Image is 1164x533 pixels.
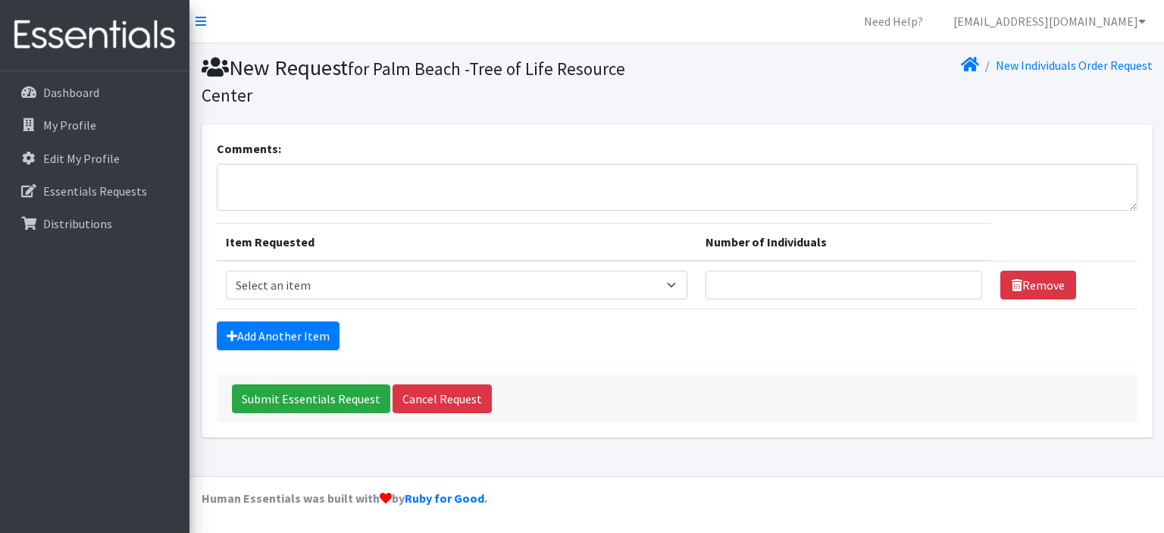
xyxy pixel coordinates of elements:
[941,6,1158,36] a: [EMAIL_ADDRESS][DOMAIN_NAME]
[6,143,183,174] a: Edit My Profile
[6,10,183,61] img: HumanEssentials
[217,224,697,262] th: Item Requested
[43,183,147,199] p: Essentials Requests
[1000,271,1076,299] a: Remove
[393,384,492,413] a: Cancel Request
[43,85,99,100] p: Dashboard
[852,6,935,36] a: Need Help?
[6,110,183,140] a: My Profile
[202,55,671,107] h1: New Request
[232,384,390,413] input: Submit Essentials Request
[217,140,281,158] label: Comments:
[405,491,484,506] a: Ruby for Good
[6,208,183,239] a: Distributions
[43,118,96,133] p: My Profile
[43,216,112,231] p: Distributions
[996,58,1153,73] a: New Individuals Order Request
[202,58,625,106] small: for Palm Beach -Tree of Life Resource Center
[6,77,183,108] a: Dashboard
[696,224,991,262] th: Number of Individuals
[6,176,183,206] a: Essentials Requests
[217,321,339,350] a: Add Another Item
[43,151,120,166] p: Edit My Profile
[202,491,487,506] strong: Human Essentials was built with by .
